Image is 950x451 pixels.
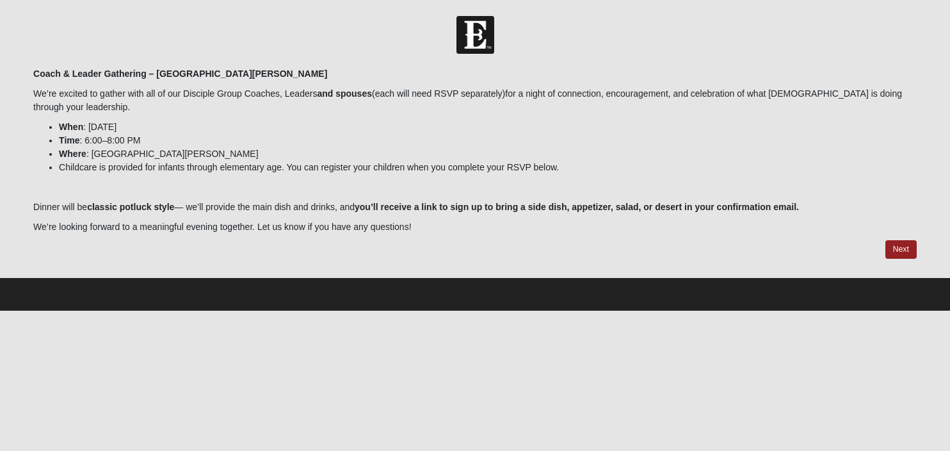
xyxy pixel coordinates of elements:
li: : [GEOGRAPHIC_DATA][PERSON_NAME] [59,147,917,161]
span: We’re looking forward to a meaningful evening together. Let us know if you have any questions! [33,222,411,232]
b: When [59,122,83,132]
li: : 6:00–8:00 PM [59,134,917,147]
b: Where [59,149,86,159]
span: : [DATE] [59,122,117,132]
b: Coach & Leader Gathering – [GEOGRAPHIC_DATA][PERSON_NAME] [33,69,327,79]
b: and spouses [317,88,372,99]
img: Church of Eleven22 Logo [456,16,494,54]
b: classic potluck style [87,202,174,212]
b: you’ll receive a link to sign up to bring a side dish, appetizer, salad, or desert in your confir... [355,202,799,212]
a: Next [885,240,917,259]
b: Time [59,135,79,145]
li: Childcare is provided for infants through elementary age. You can register your children when you... [59,161,917,174]
p: We’re excited to gather with all of our Disciple Group Coaches, Leaders (each will need RSVP sepa... [33,87,917,114]
p: Dinner will be — we’ll provide the main dish and drinks, and [33,201,917,214]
